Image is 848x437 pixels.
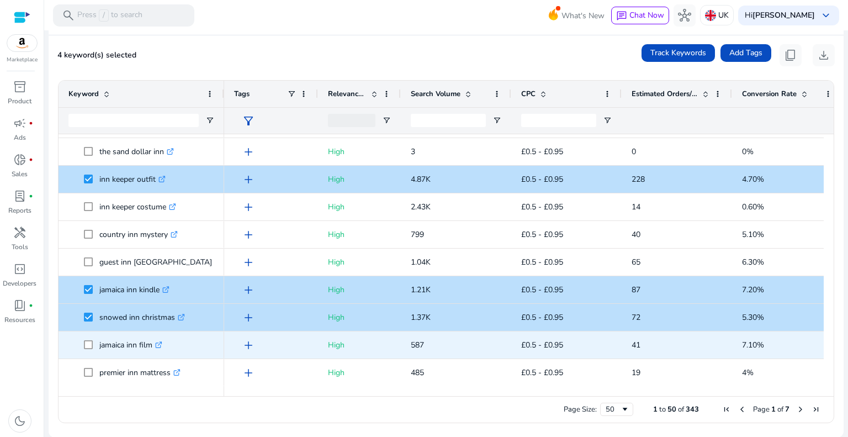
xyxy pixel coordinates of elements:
[411,367,424,378] span: 485
[13,414,26,428] span: dark_mode
[328,306,391,329] p: High
[13,117,26,130] span: campaign
[29,121,33,125] span: fiber_manual_record
[738,405,746,414] div: Previous Page
[632,367,640,378] span: 19
[521,367,563,378] span: £0.5 - £0.95
[411,285,431,295] span: 1.21K
[328,168,391,191] p: High
[8,206,31,215] p: Reports
[629,10,664,20] span: Chat Now
[819,9,833,22] span: keyboard_arrow_down
[753,404,770,414] span: Page
[328,223,391,246] p: High
[99,306,185,329] p: snowed inn christmas
[752,10,815,20] b: [PERSON_NAME]
[705,10,716,21] img: uk.svg
[411,257,431,267] span: 1.04K
[564,404,597,414] div: Page Size:
[521,257,563,267] span: £0.5 - £0.95
[328,361,391,384] p: High
[411,174,431,185] span: 4.87K
[606,404,621,414] div: 50
[632,202,640,212] span: 14
[411,340,424,350] span: 587
[242,256,255,269] span: add
[12,242,28,252] p: Tools
[780,44,802,66] button: content_copy
[642,44,715,62] button: Track Keywords
[99,334,162,356] p: jamaica inn film
[678,9,691,22] span: hub
[742,202,764,212] span: 0.60%
[13,189,26,203] span: lab_profile
[242,145,255,159] span: add
[718,6,729,25] p: UK
[57,50,136,60] span: 4 keyword(s) selected
[632,174,645,185] span: 228
[777,404,783,414] span: of
[411,202,431,212] span: 2.43K
[674,4,696,27] button: hub
[99,140,174,163] p: the sand dollar inn
[742,229,764,240] span: 5.10%
[521,114,596,127] input: CPC Filter Input
[328,196,391,218] p: High
[242,311,255,324] span: add
[13,226,26,239] span: handyman
[817,49,830,62] span: download
[411,229,424,240] span: 799
[742,340,764,350] span: 7.10%
[521,146,563,157] span: £0.5 - £0.95
[8,96,31,106] p: Product
[99,361,181,384] p: premier inn mattress
[521,89,536,99] span: CPC
[242,173,255,186] span: add
[68,89,99,99] span: Keyword
[616,10,627,22] span: chat
[611,7,669,24] button: chatChat Now
[632,229,640,240] span: 40
[7,35,37,51] img: amazon.svg
[603,116,612,125] button: Open Filter Menu
[521,174,563,185] span: £0.5 - £0.95
[742,257,764,267] span: 6.30%
[742,146,754,157] span: 0%
[29,157,33,162] span: fiber_manual_record
[742,312,764,323] span: 5.30%
[242,283,255,297] span: add
[99,9,109,22] span: /
[13,299,26,312] span: book_4
[521,312,563,323] span: £0.5 - £0.95
[99,278,169,301] p: jamaica inn kindle
[29,194,33,198] span: fiber_manual_record
[561,6,605,25] span: What's New
[632,89,698,99] span: Estimated Orders/Month
[242,228,255,241] span: add
[742,285,764,295] span: 7.20%
[328,89,367,99] span: Relevance Score
[632,340,640,350] span: 41
[99,223,178,246] p: country inn mystery
[242,201,255,214] span: add
[411,114,486,127] input: Search Volume Filter Input
[678,404,684,414] span: of
[521,229,563,240] span: £0.5 - £0.95
[328,278,391,301] p: High
[29,303,33,308] span: fiber_manual_record
[99,251,222,273] p: guest inn [GEOGRAPHIC_DATA]
[653,404,658,414] span: 1
[13,80,26,93] span: inventory_2
[99,196,176,218] p: inn keeper costume
[4,315,35,325] p: Resources
[659,404,666,414] span: to
[13,262,26,276] span: code_blocks
[411,146,415,157] span: 3
[745,12,815,19] p: Hi
[14,133,26,143] p: Ads
[785,404,789,414] span: 7
[13,153,26,166] span: donut_small
[632,257,640,267] span: 65
[742,174,764,185] span: 4.70%
[242,114,255,128] span: filter_alt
